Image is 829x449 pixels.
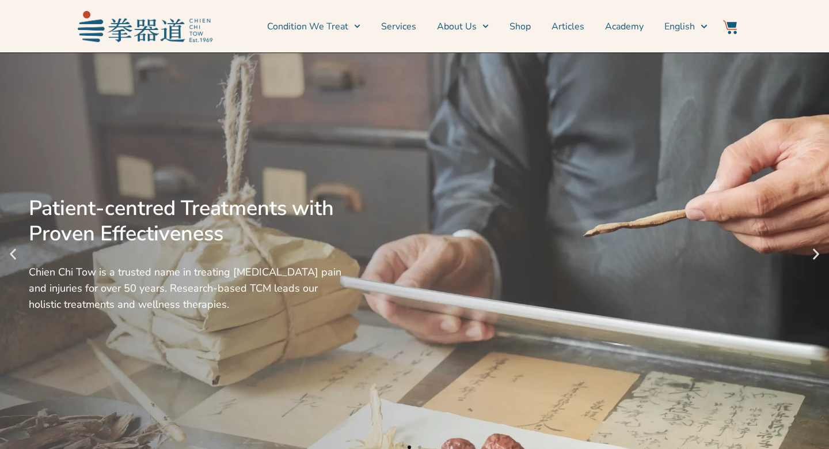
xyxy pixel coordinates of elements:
[664,12,707,41] a: Switch to English
[408,446,411,449] span: Go to slide 1
[605,12,644,41] a: Academy
[509,12,531,41] a: Shop
[6,247,20,262] div: Previous slide
[381,12,416,41] a: Services
[29,196,345,247] div: Patient-centred Treatments with Proven Effectiveness
[437,12,489,41] a: About Us
[723,20,737,34] img: Website Icon-03
[664,20,695,33] span: English
[218,12,708,41] nav: Menu
[418,446,421,449] span: Go to slide 2
[809,247,823,262] div: Next slide
[552,12,584,41] a: Articles
[267,12,360,41] a: Condition We Treat
[29,264,345,312] div: Chien Chi Tow is a trusted name in treating [MEDICAL_DATA] pain and injuries for over 50 years. R...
